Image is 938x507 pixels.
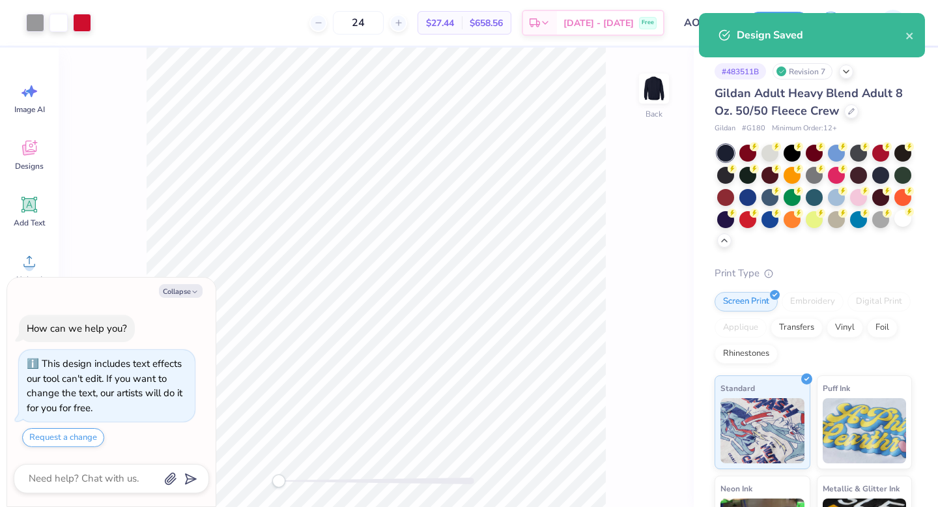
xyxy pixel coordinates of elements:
div: How can we help you? [27,322,127,335]
a: TP [859,10,912,36]
input: – – [333,11,384,35]
img: Tyler Plutchok [880,10,906,36]
input: Untitled Design [674,10,738,36]
img: Puff Ink [823,398,907,463]
span: $27.44 [426,16,454,30]
button: Request a change [22,428,104,447]
span: Upload [16,274,42,285]
span: Image AI [14,104,45,115]
div: This design includes text effects our tool can't edit. If you want to change the text, our artist... [27,357,182,414]
button: close [905,27,915,43]
span: Puff Ink [823,381,850,395]
div: Design Saved [737,27,905,43]
span: Designs [15,161,44,171]
span: Free [642,18,654,27]
span: Metallic & Glitter Ink [823,482,900,495]
span: Neon Ink [720,482,752,495]
span: [DATE] - [DATE] [563,16,634,30]
div: Accessibility label [272,474,285,487]
span: $658.56 [470,16,503,30]
img: Standard [720,398,804,463]
span: Standard [720,381,755,395]
span: Add Text [14,218,45,228]
button: Collapse [159,284,203,298]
